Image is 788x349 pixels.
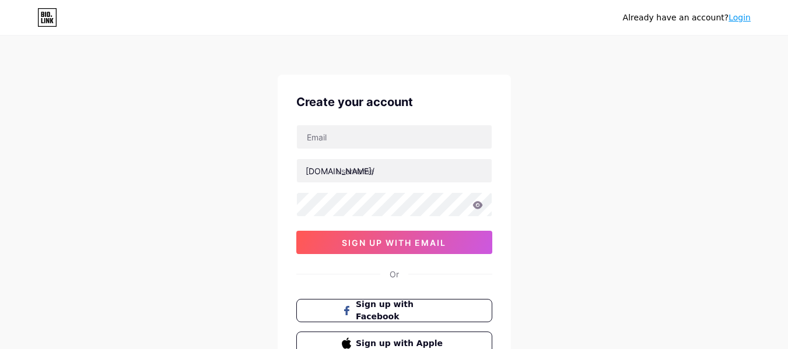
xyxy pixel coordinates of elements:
[342,238,446,248] span: sign up with email
[306,165,374,177] div: [DOMAIN_NAME]/
[729,13,751,22] a: Login
[296,299,492,322] button: Sign up with Facebook
[356,298,446,323] span: Sign up with Facebook
[296,93,492,111] div: Create your account
[623,12,751,24] div: Already have an account?
[296,231,492,254] button: sign up with email
[297,125,492,149] input: Email
[390,268,399,280] div: Or
[297,159,492,182] input: username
